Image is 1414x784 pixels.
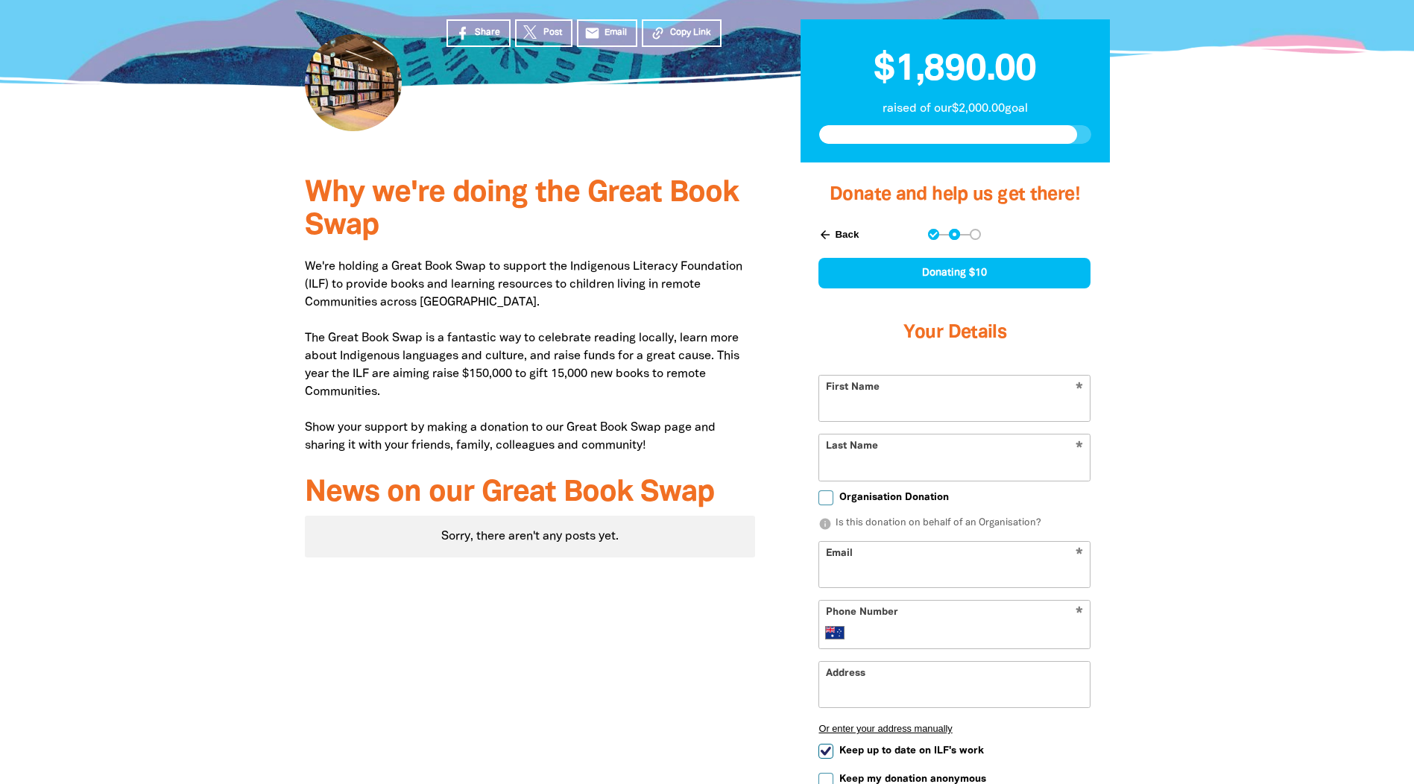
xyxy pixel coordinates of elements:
[818,258,1091,288] div: Donating $10
[818,516,1091,531] p: Is this donation on behalf of an Organisation?
[584,25,600,41] i: email
[305,180,739,240] span: Why we're doing the Great Book Swap
[970,229,981,240] button: Navigate to step 3 of 3 to enter your payment details
[830,186,1080,203] span: Donate and help us get there!
[819,100,1091,118] p: raised of our $2,000.00 goal
[475,26,500,39] span: Share
[1076,607,1083,621] i: Required
[949,229,960,240] button: Navigate to step 2 of 3 to enter your details
[818,228,832,241] i: arrow_back
[543,26,562,39] span: Post
[818,490,833,505] input: Organisation Donation
[818,723,1091,734] button: Or enter your address manually
[812,222,865,247] button: Back
[839,490,949,505] span: Organisation Donation
[305,516,756,557] div: Sorry, there aren't any posts yet.
[305,516,756,557] div: Paginated content
[605,26,627,39] span: Email
[642,19,722,47] button: Copy Link
[874,53,1036,87] span: $1,890.00
[928,229,939,240] button: Navigate to step 1 of 3 to enter your donation amount
[839,744,984,758] span: Keep up to date on ILF's work
[515,19,572,47] a: Post
[305,258,756,455] p: We're holding a Great Book Swap to support the Indigenous Literacy Foundation (ILF) to provide bo...
[818,303,1091,363] h3: Your Details
[577,19,638,47] a: emailEmail
[670,26,711,39] span: Copy Link
[818,744,833,759] input: Keep up to date on ILF's work
[446,19,511,47] a: Share
[305,477,756,510] h3: News on our Great Book Swap
[818,517,832,531] i: info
